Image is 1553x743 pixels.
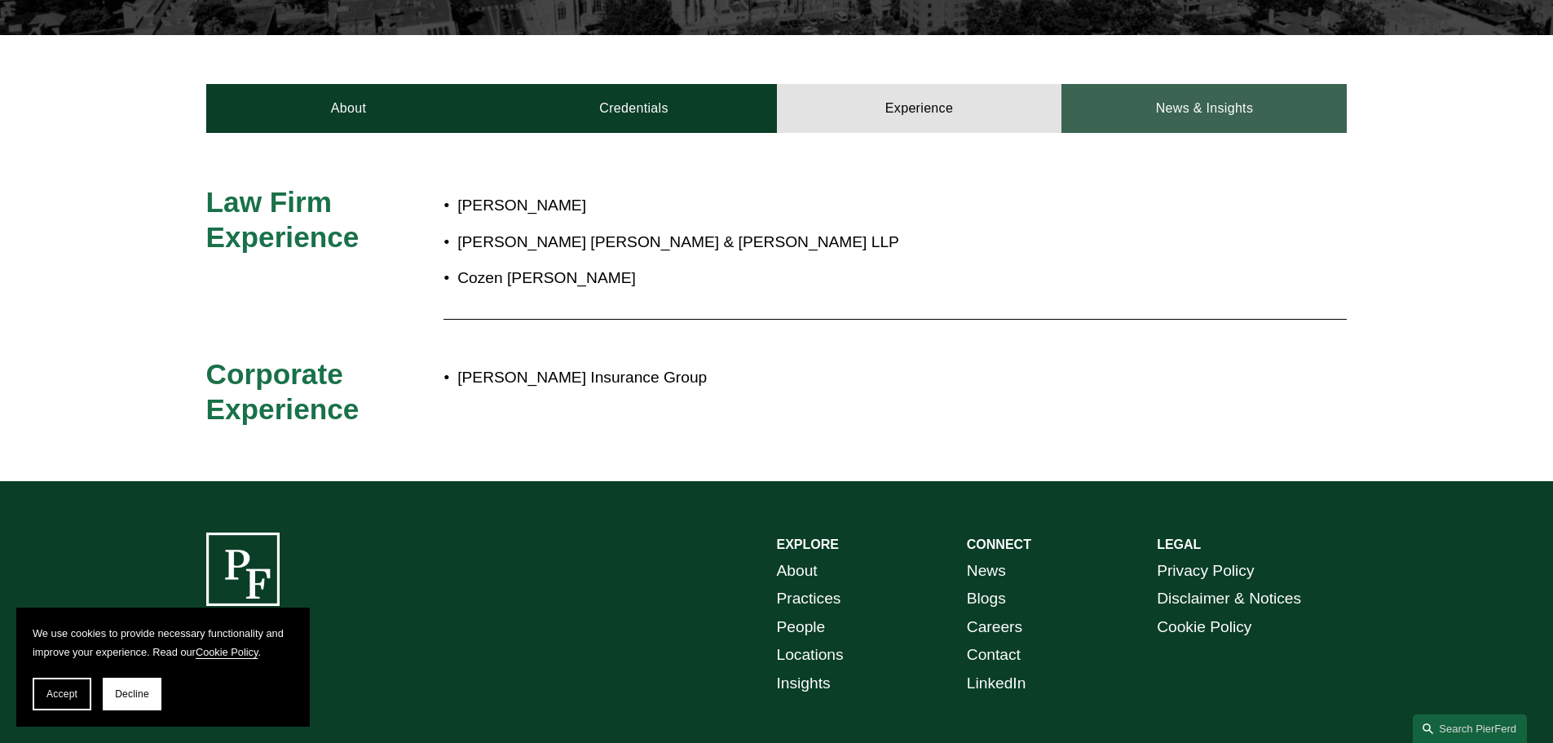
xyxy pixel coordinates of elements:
[1061,84,1347,133] a: News & Insights
[967,537,1031,551] strong: CONNECT
[1413,714,1527,743] a: Search this site
[777,613,826,642] a: People
[1157,557,1254,586] a: Privacy Policy
[1157,537,1201,551] strong: LEGAL
[115,688,149,700] span: Decline
[16,608,310,727] section: Cookie banner
[196,646,258,658] a: Cookie Policy
[1157,613,1251,642] a: Cookie Policy
[967,585,1006,613] a: Blogs
[967,613,1022,642] a: Careers
[777,557,818,586] a: About
[777,641,844,670] a: Locations
[457,364,1204,392] p: [PERSON_NAME] Insurance Group
[777,537,839,551] strong: EXPLORE
[206,358,360,426] span: Corporate Experience
[206,186,360,254] span: Law Firm Experience
[206,84,492,133] a: About
[457,228,1204,257] p: [PERSON_NAME] [PERSON_NAME] & [PERSON_NAME] LLP
[457,264,1204,293] p: Cozen [PERSON_NAME]
[967,670,1026,698] a: LinkedIn
[777,670,831,698] a: Insights
[1157,585,1301,613] a: Disclaimer & Notices
[457,192,1204,220] p: [PERSON_NAME]
[46,688,77,700] span: Accept
[967,641,1021,670] a: Contact
[777,84,1062,133] a: Experience
[967,557,1006,586] a: News
[777,585,841,613] a: Practices
[492,84,777,133] a: Credentials
[103,678,161,710] button: Decline
[33,678,91,710] button: Accept
[33,624,293,661] p: We use cookies to provide necessary functionality and improve your experience. Read our .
